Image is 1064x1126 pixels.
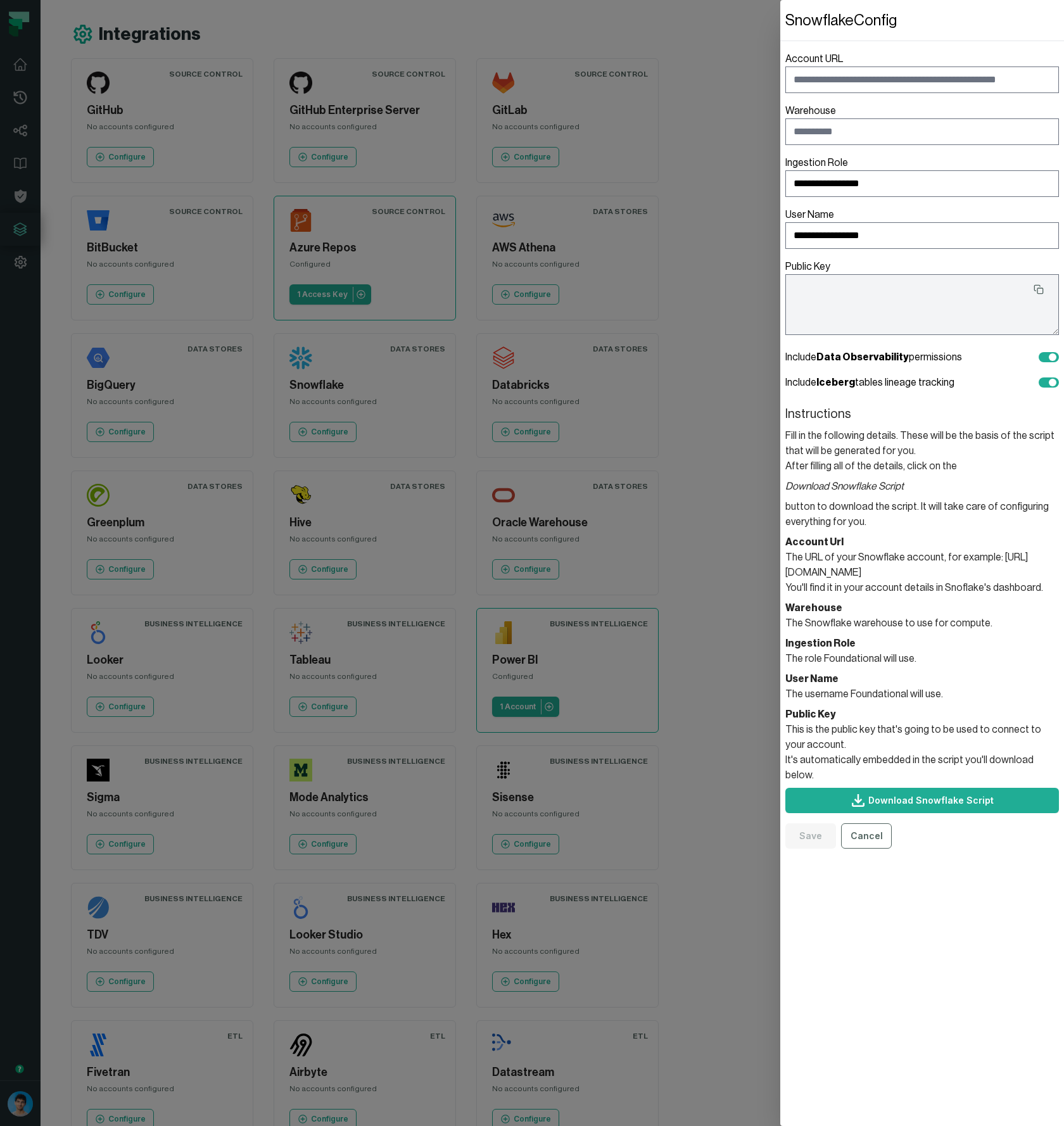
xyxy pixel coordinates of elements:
[785,51,1059,93] label: Account URL
[785,170,1059,197] input: Ingestion Role
[785,405,1059,423] header: Instructions
[785,207,1059,249] label: User Name
[785,788,1059,813] a: Download Snowflake Script
[816,377,855,388] b: Iceberg
[785,823,836,849] button: Save
[816,352,909,362] b: Data Observability
[785,375,954,390] span: Include tables lineage tracking
[785,671,1059,686] header: User Name
[785,118,1059,145] input: Warehouse
[785,66,1059,93] input: Account URL
[785,671,1059,702] section: The username Foundational will use.
[785,600,1059,631] section: The Snowflake warehouse to use for compute.
[841,823,892,849] button: Cancel
[785,259,1059,339] label: Public Key
[785,155,1059,197] label: Ingestion Role
[785,707,1059,722] header: Public Key
[785,636,1059,666] section: The role Foundational will use.
[1029,279,1049,300] button: Public Key
[785,222,1059,249] input: User Name
[785,707,1059,783] section: This is the public key that's going to be used to connect to your account. It's automatically emb...
[785,350,962,365] span: Include permissions
[785,600,1059,616] header: Warehouse
[785,535,1059,550] header: Account Url
[785,636,1059,651] header: Ingestion Role
[785,103,1059,145] label: Warehouse
[785,274,1059,335] textarea: Public Key
[785,479,1059,494] i: Download Snowflake Script
[785,400,1059,813] section: Fill in the following details. These will be the basis of the script that will be generated for y...
[785,535,1059,595] section: The URL of your Snowflake account, for example: [URL][DOMAIN_NAME] You'll find it in your account...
